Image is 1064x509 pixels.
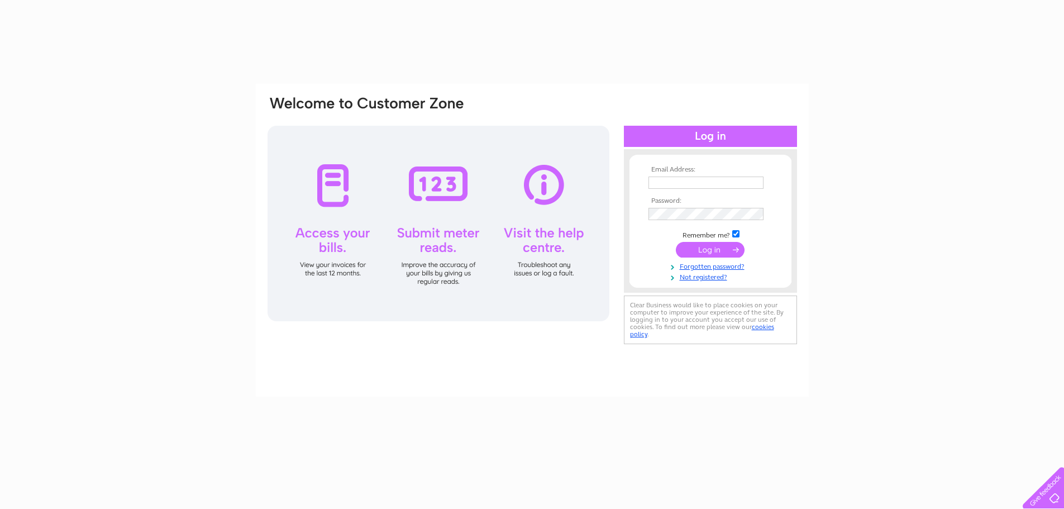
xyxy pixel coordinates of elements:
input: Submit [676,242,745,258]
a: Forgotten password? [648,260,775,271]
th: Email Address: [646,166,775,174]
td: Remember me? [646,229,775,240]
a: cookies policy [630,323,774,338]
a: Not registered? [648,271,775,282]
div: Clear Business would like to place cookies on your computer to improve your experience of the sit... [624,296,797,344]
th: Password: [646,197,775,205]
